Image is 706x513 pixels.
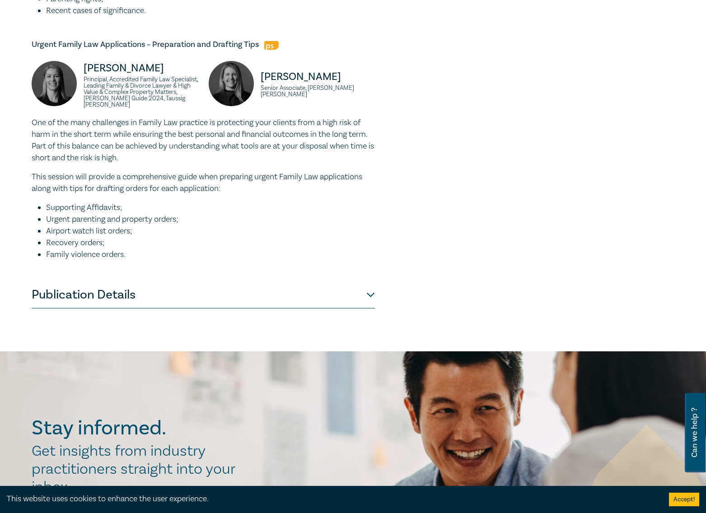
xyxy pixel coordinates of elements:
[46,249,375,261] li: Family violence orders.
[32,117,375,164] p: One of the many challenges in Family Law practice is protecting your clients from a high risk of ...
[669,493,699,506] button: Accept cookies
[32,281,375,308] button: Publication Details
[7,493,655,505] div: This website uses cookies to enhance the user experience.
[46,5,375,17] li: Recent cases of significance.
[264,41,279,50] img: Professional Skills
[690,398,699,467] span: Can we help ?
[32,416,245,440] h2: Stay informed.
[32,61,77,106] img: Kylie Sanders
[261,85,375,98] small: Senior Associate, [PERSON_NAME] [PERSON_NAME]
[32,171,375,195] p: This session will provide a comprehensive guide when preparing urgent Family Law applications alo...
[84,61,198,75] p: [PERSON_NAME]
[32,442,245,496] h2: Get insights from industry practitioners straight into your inbox.
[261,70,375,84] p: [PERSON_NAME]
[32,39,375,50] h5: Urgent Family Law Applications – Preparation and Drafting Tips
[209,61,254,106] img: Natalie Barry
[46,214,375,225] li: Urgent parenting and property orders;
[46,237,375,249] li: Recovery orders;
[46,202,375,214] li: Supporting Affidavits;
[46,225,375,237] li: Airport watch list orders;
[84,76,198,108] small: Principal, Accredited Family Law Specialist, Leading Family & Divorce Lawyer & High Value & Compl...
